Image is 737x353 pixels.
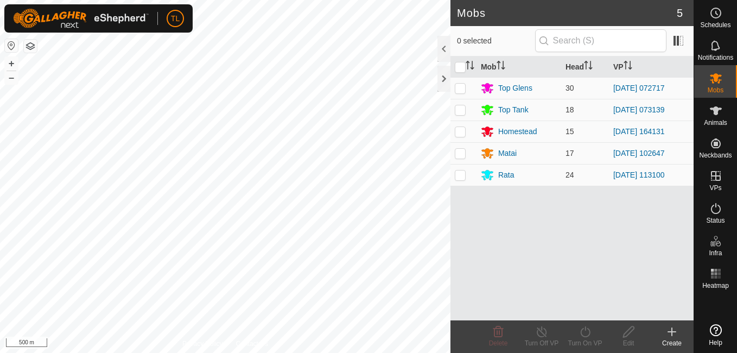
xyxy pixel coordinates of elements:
[613,149,665,157] a: [DATE] 102647
[13,9,149,28] img: Gallagher Logo
[699,152,732,159] span: Neckbands
[698,54,733,61] span: Notifications
[613,171,665,179] a: [DATE] 113100
[457,7,677,20] h2: Mobs
[613,84,665,92] a: [DATE] 072717
[566,149,574,157] span: 17
[498,169,514,181] div: Rata
[24,40,37,53] button: Map Layers
[520,338,563,348] div: Turn Off VP
[535,29,666,52] input: Search (S)
[561,56,609,78] th: Head
[457,35,535,47] span: 0 selected
[566,171,574,179] span: 24
[709,185,721,191] span: VPs
[706,217,725,224] span: Status
[182,339,223,349] a: Privacy Policy
[613,127,665,136] a: [DATE] 164131
[702,282,729,289] span: Heatmap
[497,62,505,71] p-sorticon: Activate to sort
[624,62,632,71] p-sorticon: Activate to sort
[5,57,18,70] button: +
[171,13,180,24] span: TL
[609,56,694,78] th: VP
[566,105,574,114] span: 18
[476,56,561,78] th: Mob
[498,126,537,137] div: Homestead
[613,105,665,114] a: [DATE] 073139
[566,127,574,136] span: 15
[5,39,18,52] button: Reset Map
[236,339,268,349] a: Contact Us
[704,119,727,126] span: Animals
[607,338,650,348] div: Edit
[489,339,508,347] span: Delete
[677,5,683,21] span: 5
[700,22,730,28] span: Schedules
[5,71,18,84] button: –
[709,250,722,256] span: Infra
[498,83,532,94] div: Top Glens
[650,338,694,348] div: Create
[694,320,737,350] a: Help
[566,84,574,92] span: 30
[498,104,529,116] div: Top Tank
[466,62,474,71] p-sorticon: Activate to sort
[498,148,517,159] div: Matai
[708,87,723,93] span: Mobs
[584,62,593,71] p-sorticon: Activate to sort
[709,339,722,346] span: Help
[563,338,607,348] div: Turn On VP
